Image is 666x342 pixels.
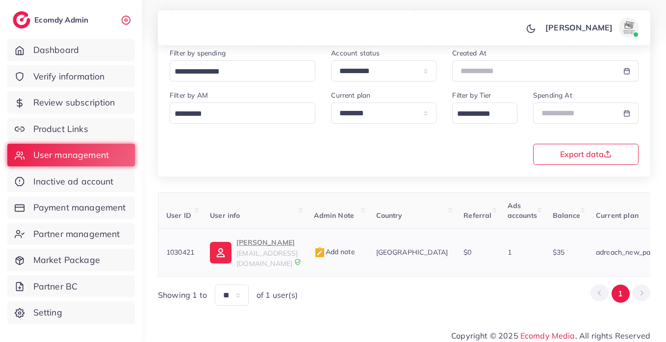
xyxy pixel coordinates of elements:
span: Country [376,211,403,220]
span: Balance [553,211,580,220]
a: Inactive ad account [7,170,135,193]
input: Search for option [171,106,303,122]
img: avatar [619,18,639,37]
input: Search for option [454,106,505,122]
span: [EMAIL_ADDRESS][DOMAIN_NAME] [236,249,298,267]
img: logo [13,11,30,28]
a: [PERSON_NAME][EMAIL_ADDRESS][DOMAIN_NAME] [210,237,298,268]
label: Filter by AM [170,90,208,100]
p: [PERSON_NAME] [545,22,613,33]
span: Payment management [33,201,126,214]
a: Setting [7,301,135,324]
a: Partner management [7,223,135,245]
a: logoEcomdy Admin [13,11,91,28]
span: Showing 1 to [158,289,207,301]
span: Market Package [33,254,100,266]
span: , All rights Reserved [575,330,650,342]
a: Market Package [7,249,135,271]
div: Search for option [170,103,315,124]
a: Verify information [7,65,135,88]
span: Admin Note [314,211,355,220]
img: 9CAL8B2pu8EFxCJHYAAAAldEVYdGRhdGU6Y3JlYXRlADIwMjItMTItMDlUMDQ6NTg6MzkrMDA6MDBXSlgLAAAAJXRFWHRkYXR... [294,259,301,265]
a: User management [7,144,135,166]
div: Search for option [170,60,315,81]
span: Ads accounts [508,201,537,220]
span: Current plan [596,211,639,220]
a: Product Links [7,118,135,140]
span: User info [210,211,240,220]
img: admin_note.cdd0b510.svg [314,247,326,259]
input: Search for option [171,64,303,79]
span: Setting [33,306,62,319]
label: Current plan [331,90,370,100]
span: $35 [553,248,564,257]
span: Verify information [33,70,105,83]
span: User ID [166,211,191,220]
label: Spending At [533,90,572,100]
span: $0 [463,248,471,257]
img: ic-user-info.36bf1079.svg [210,242,231,263]
span: Partner BC [33,280,78,293]
p: [PERSON_NAME] [236,237,298,248]
span: User management [33,149,109,161]
ul: Pagination [590,285,650,303]
span: Referral [463,211,491,220]
span: Add note [314,247,355,256]
span: Inactive ad account [33,175,114,188]
a: Ecomdy Media [520,331,575,341]
span: Copyright © 2025 [451,330,650,342]
label: Account status [331,48,380,58]
button: Go to page 1 [612,285,630,303]
span: Product Links [33,123,88,135]
a: Review subscription [7,91,135,114]
h2: Ecomdy Admin [34,15,91,25]
span: Dashboard [33,44,79,56]
button: Export data [533,144,639,165]
span: Partner management [33,228,120,240]
a: [PERSON_NAME]avatar [540,18,642,37]
label: Filter by spending [170,48,226,58]
a: Partner BC [7,275,135,298]
a: Dashboard [7,39,135,61]
span: Export data [560,150,612,158]
span: of 1 user(s) [256,289,298,301]
div: Search for option [452,103,517,124]
span: 1030421 [166,248,194,257]
span: 1 [508,248,512,257]
span: Review subscription [33,96,115,109]
a: Payment management [7,196,135,219]
label: Filter by Tier [452,90,491,100]
span: [GEOGRAPHIC_DATA] [376,248,448,257]
label: Created At [452,48,487,58]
